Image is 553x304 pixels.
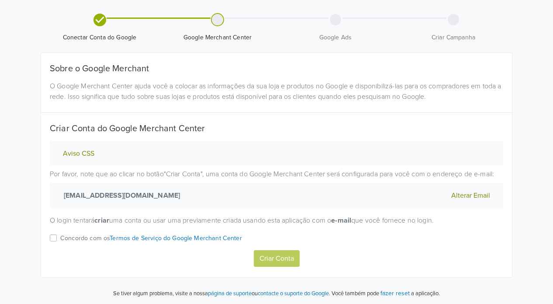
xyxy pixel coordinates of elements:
strong: e-mail [331,216,351,225]
strong: criar [94,216,109,225]
button: Alterar Email [449,190,493,201]
a: contacte o suporte do Google [258,290,329,297]
h5: Sobre o Google Merchant [50,63,503,74]
span: Conectar Conta do Google [44,33,155,42]
p: Concordo com os [60,234,242,243]
p: Se tiver algum problema, visite a nossa ou . [113,290,330,298]
button: fazer reset [380,288,410,298]
span: Criar Campanha [398,33,509,42]
p: O login tentará uma conta ou usar uma previamente criada usando esta aplicação com o que você for... [50,215,503,226]
h5: Criar Conta do Google Merchant Center [50,123,503,134]
span: Google Merchant Center [162,33,273,42]
p: Por favor, note que ao clicar no botão " Criar Conta " , uma conta do Google Merchant Center será... [50,169,503,208]
button: Aviso CSS [60,149,97,158]
a: Termos de Serviço do Google Merchant Center [110,234,242,242]
span: Google Ads [280,33,391,42]
strong: [EMAIL_ADDRESS][DOMAIN_NAME] [60,190,180,201]
p: Você também pode a aplicação. [330,288,440,298]
a: página de suporte [208,290,252,297]
div: O Google Merchant Center ajuda você a colocar as informações da sua loja e produtos no Google e d... [43,81,510,102]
